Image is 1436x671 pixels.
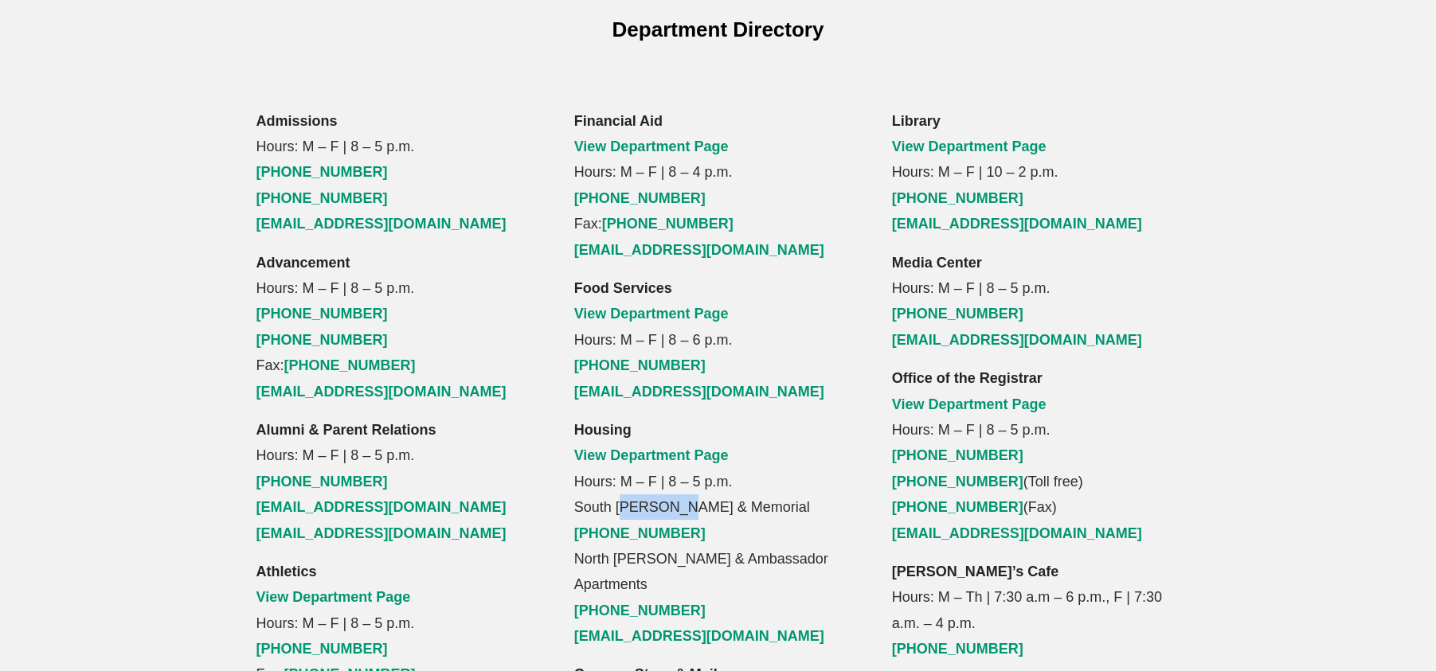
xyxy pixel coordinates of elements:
[415,15,1021,44] h4: Department Directory
[892,108,1180,237] p: Hours: M – F | 10 – 2 p.m.
[256,474,388,490] a: [PHONE_NUMBER]
[256,422,436,438] strong: Alumni & Parent Relations
[892,255,982,271] strong: Media Center
[256,108,545,237] p: Hours: M – F | 8 – 5 p.m.
[892,447,1023,463] a: [PHONE_NUMBER]
[574,603,706,618] a: [PHONE_NUMBER]
[574,190,706,206] a: [PHONE_NUMBER]
[574,306,729,322] a: View Department Page
[256,250,545,404] p: Hours: M – F | 8 – 5 p.m. Fax:
[256,113,338,129] strong: Admissions
[256,641,388,657] a: [PHONE_NUMBER]
[256,564,317,579] strong: Athletics
[892,216,1142,232] a: [EMAIL_ADDRESS][DOMAIN_NAME]
[602,216,734,232] a: [PHONE_NUMBER]
[574,384,824,400] a: [EMAIL_ADDRESS][DOMAIN_NAME]
[574,275,863,404] p: Hours: M – F | 8 – 6 p.m.
[256,255,350,271] strong: Advancement
[892,190,1023,206] a: [PHONE_NUMBER]
[892,138,1047,154] a: View Department Page
[574,113,663,129] strong: Financial Aid
[256,216,507,232] a: [EMAIL_ADDRESS][DOMAIN_NAME]
[256,589,411,605] a: View Department Page
[892,250,1180,353] p: Hours: M – F | 8 – 5 p.m.
[256,190,388,206] a: [PHONE_NUMBER]
[256,499,507,515] a: [EMAIL_ADDRESS][DOMAIN_NAME]
[256,306,388,322] a: [PHONE_NUMBER]
[574,357,706,373] a: [PHONE_NUMBER]
[892,525,1142,541] a: [EMAIL_ADDRESS][DOMAIN_NAME]
[256,332,388,348] a: [PHONE_NUMBER]
[574,280,672,296] strong: Food Services
[892,499,1023,515] a: [PHONE_NUMBER]
[574,138,729,154] a: View Department Page
[892,306,1023,322] a: [PHONE_NUMBER]
[892,559,1180,662] p: Hours: M – Th | 7:30 a.m – 6 p.m., F | 7:30 a.m. – 4 p.m.
[256,417,545,546] p: Hours: M – F | 8 – 5 p.m.
[892,641,1023,657] a: [PHONE_NUMBER]
[284,357,416,373] a: [PHONE_NUMBER]
[256,164,388,180] a: [PHONE_NUMBER]
[574,422,632,438] strong: Housing
[256,525,507,541] a: [EMAIL_ADDRESS][DOMAIN_NAME]
[256,384,507,400] a: [EMAIL_ADDRESS][DOMAIN_NAME]
[574,525,706,541] a: [PHONE_NUMBER]
[892,113,941,129] strong: Library
[574,447,729,463] a: View Department Page
[892,370,1043,386] strong: Office of the Registrar
[574,108,863,263] p: Hours: M – F | 8 – 4 p.m. Fax:
[574,417,863,650] p: Hours: M – F | 8 – 5 p.m. South [PERSON_NAME] & Memorial North [PERSON_NAME] & Ambassador Apartments
[892,474,1023,490] a: [PHONE_NUMBER]
[892,365,1180,546] p: Hours: M – F | 8 – 5 p.m. (Toll free) (Fax)
[574,242,824,258] a: [EMAIL_ADDRESS][DOMAIN_NAME]
[574,628,824,644] a: [EMAIL_ADDRESS][DOMAIN_NAME]
[892,332,1142,348] a: [EMAIL_ADDRESS][DOMAIN_NAME]
[892,564,1058,579] strong: [PERSON_NAME]’s Cafe
[892,396,1047,412] a: View Department Page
